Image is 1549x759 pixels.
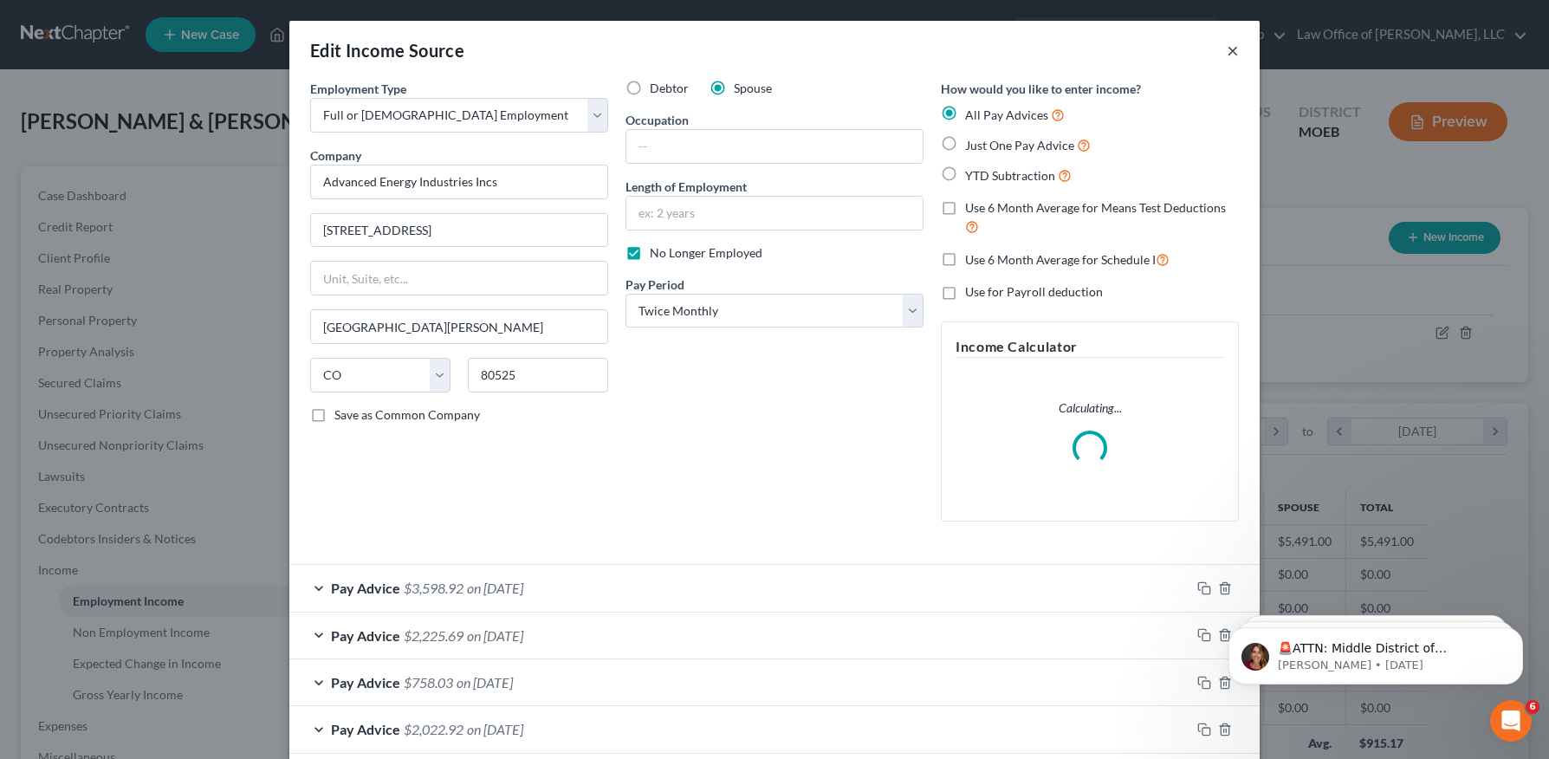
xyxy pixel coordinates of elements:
span: 6 [1526,700,1539,714]
span: Pay Period [625,277,684,292]
span: $3,598.92 [404,580,463,596]
span: on [DATE] [467,627,523,644]
span: Just One Pay Advice [965,138,1074,152]
iframe: Intercom live chat [1490,700,1532,742]
span: on [DATE] [467,721,523,737]
span: on [DATE] [467,580,523,596]
span: Employment Type [310,81,406,96]
span: Use 6 Month Average for Means Test Deductions [965,200,1226,215]
span: Save as Common Company [334,407,480,422]
span: No Longer Employed [650,245,762,260]
span: Pay Advice [331,627,400,644]
div: Edit Income Source [310,38,464,62]
input: Enter zip... [468,358,608,392]
input: Search company by name... [310,165,608,199]
label: Occupation [625,111,689,129]
span: $2,022.92 [404,721,463,737]
span: Company [310,148,361,163]
input: ex: 2 years [626,197,923,230]
span: Debtor [650,81,689,95]
input: -- [626,130,923,163]
span: $758.03 [404,674,453,691]
input: Enter city... [311,310,607,343]
label: Length of Employment [625,178,747,196]
span: Use for Payroll deduction [965,284,1103,299]
button: × [1227,40,1239,61]
span: Spouse [734,81,772,95]
span: on [DATE] [457,674,513,691]
span: $2,225.69 [404,627,463,644]
input: Enter address... [311,214,607,247]
span: YTD Subtraction [965,168,1055,183]
span: Use 6 Month Average for Schedule I [965,252,1156,267]
span: Pay Advice [331,674,400,691]
p: Calculating... [956,399,1224,417]
span: Pay Advice [331,721,400,737]
label: How would you like to enter income? [941,80,1141,98]
span: Pay Advice [331,580,400,596]
input: Unit, Suite, etc... [311,262,607,295]
iframe: Intercom notifications message [1202,591,1549,712]
h5: Income Calculator [956,336,1224,358]
span: All Pay Advices [965,107,1048,122]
